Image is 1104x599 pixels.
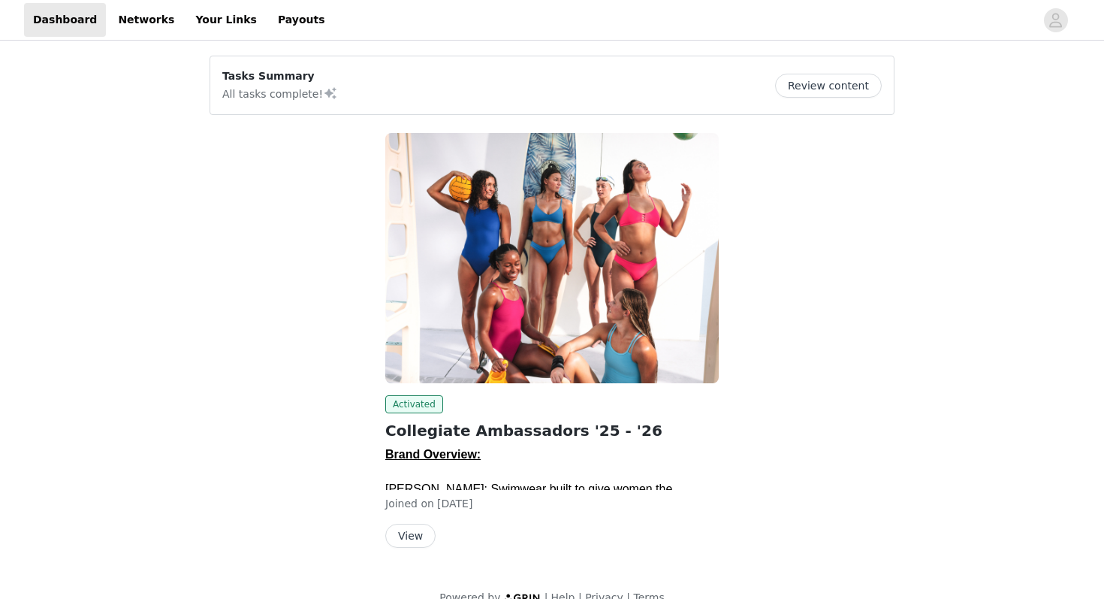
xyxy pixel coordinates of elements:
[385,498,434,510] span: Joined on
[1048,8,1063,32] div: avatar
[385,524,436,548] button: View
[437,498,472,510] span: [DATE]
[186,3,266,37] a: Your Links
[775,74,882,98] button: Review content
[385,419,719,442] h2: Collegiate Ambassadors '25 - '26
[385,395,443,413] span: Activated
[385,483,686,515] span: [PERSON_NAME]: Swimwear built to give women the confidence to take on any sport or adventure.
[385,133,719,383] img: JOLYN
[109,3,183,37] a: Networks
[385,448,481,461] span: Brand Overview:
[222,68,338,84] p: Tasks Summary
[222,84,338,102] p: All tasks complete!
[269,3,334,37] a: Payouts
[24,3,106,37] a: Dashboard
[385,531,436,542] a: View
